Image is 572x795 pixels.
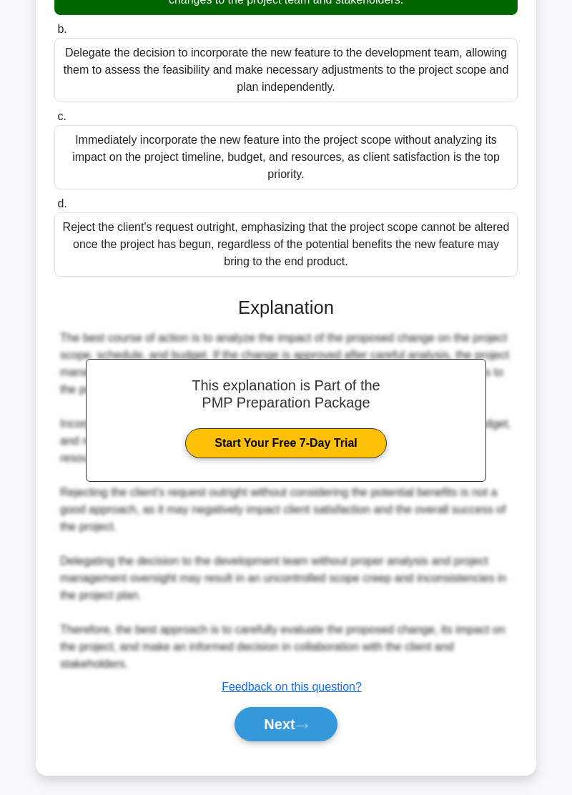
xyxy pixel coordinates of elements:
[222,681,362,693] a: Feedback on this question?
[63,297,509,319] h3: Explanation
[235,707,337,741] button: Next
[54,125,518,189] div: Immediately incorporate the new feature into the project scope without analyzing its impact on th...
[54,38,518,102] div: Delegate the decision to incorporate the new feature to the development team, allowing them to as...
[60,330,512,673] div: The best course of action is to analyze the impact of the proposed change on the project scope, s...
[185,428,386,458] a: Start Your Free 7-Day Trial
[54,212,518,277] div: Reject the client's request outright, emphasizing that the project scope cannot be altered once t...
[57,197,66,209] span: d.
[57,110,66,122] span: c.
[57,23,66,35] span: b.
